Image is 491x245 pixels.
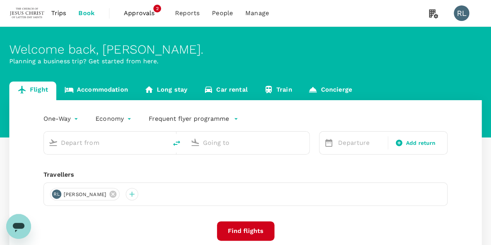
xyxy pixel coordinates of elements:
span: [PERSON_NAME] [59,191,111,198]
div: RL [454,5,469,21]
input: Going to [203,137,293,149]
iframe: Button to launch messaging window [6,214,31,239]
span: People [212,9,233,18]
span: Book [78,9,95,18]
a: Concierge [300,82,360,100]
span: Add return [406,139,436,147]
span: Manage [245,9,269,18]
div: Welcome back , [PERSON_NAME] . [9,42,482,57]
button: Frequent flyer programme [149,114,238,123]
button: Find flights [217,221,274,241]
span: Reports [175,9,200,18]
img: The Malaysian Church of Jesus Christ of Latter-day Saints [9,5,45,22]
div: One-Way [43,113,80,125]
a: Car rental [196,82,256,100]
a: Long stay [136,82,196,100]
button: delete [167,134,186,153]
p: Frequent flyer programme [149,114,229,123]
div: Travellers [43,170,448,179]
button: Open [304,142,305,143]
div: RL[PERSON_NAME] [50,188,120,200]
span: 2 [153,5,161,12]
button: Open [162,142,163,143]
div: RL [52,189,61,199]
a: Flight [9,82,56,100]
input: Depart from [61,137,151,149]
a: Train [256,82,300,100]
p: Planning a business trip? Get started from here. [9,57,482,66]
a: Accommodation [56,82,136,100]
span: Approvals [124,9,163,18]
p: Departure [338,138,383,148]
span: Trips [51,9,66,18]
div: Economy [95,113,133,125]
